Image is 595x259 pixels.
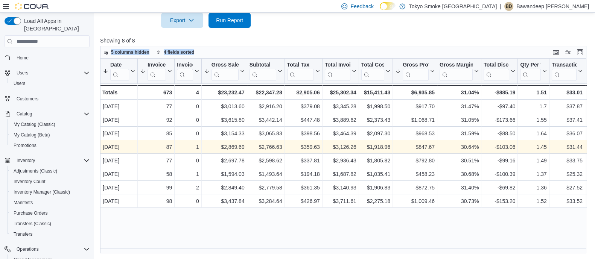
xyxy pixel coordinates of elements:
[361,102,390,111] div: $1,998.50
[14,245,42,254] button: Operations
[204,62,245,81] button: Gross Sales
[14,109,35,118] button: Catalog
[103,197,135,206] div: [DATE]
[15,3,49,10] img: Cova
[110,62,129,69] div: Date
[14,80,25,86] span: Users
[11,230,90,239] span: Transfers
[484,62,515,81] button: Total Discount
[14,245,90,254] span: Operations
[8,119,93,130] button: My Catalog (Classic)
[103,143,135,152] div: [DATE]
[140,197,172,206] div: 98
[552,156,583,165] div: $33.75
[140,62,172,81] button: Invoices Sold
[552,116,583,125] div: $37.41
[361,62,384,69] div: Total Cost
[140,102,172,111] div: 77
[440,197,479,206] div: 30.73%
[177,102,199,111] div: 0
[484,143,515,152] div: -$103.06
[140,183,172,192] div: 99
[325,170,356,179] div: $1,687.82
[287,156,320,165] div: $337.81
[204,116,245,125] div: $3,615.80
[484,197,515,206] div: -$153.20
[484,156,515,165] div: -$99.16
[11,219,54,228] a: Transfers (Classic)
[287,129,320,138] div: $398.56
[506,2,512,11] span: BD
[14,189,70,195] span: Inventory Manager (Classic)
[325,183,356,192] div: $3,140.93
[325,62,356,81] button: Total Invoiced
[395,143,435,152] div: $847.67
[14,156,38,165] button: Inventory
[516,2,589,11] p: Bawandeep [PERSON_NAME]
[287,62,314,81] div: Total Tax
[216,17,243,24] span: Run Report
[2,68,93,78] button: Users
[2,155,93,166] button: Inventory
[325,62,350,81] div: Total Invoiced
[177,62,193,81] div: Invoices Ref
[102,88,135,97] div: Totals
[140,143,172,152] div: 87
[520,183,546,192] div: 1.36
[11,120,90,129] span: My Catalog (Classic)
[552,197,583,206] div: $33.52
[440,129,479,138] div: 31.59%
[11,141,90,150] span: Promotions
[148,62,166,69] div: Invoices Sold
[14,221,51,227] span: Transfers (Classic)
[11,198,36,207] a: Manifests
[287,143,320,152] div: $359.63
[8,218,93,229] button: Transfers (Classic)
[8,78,93,89] button: Users
[250,129,282,138] div: $3,065.83
[110,62,129,81] div: Date
[208,13,251,28] button: Run Report
[520,116,546,125] div: 1.55
[325,143,356,152] div: $3,126.26
[153,48,197,57] button: 4 fields sorted
[204,88,245,97] div: $23,232.47
[361,62,384,81] div: Total Cost
[361,170,390,179] div: $1,035.41
[8,208,93,218] button: Purchase Orders
[204,183,245,192] div: $2,849.40
[8,166,93,176] button: Adjustments (Classic)
[484,102,515,111] div: -$97.40
[140,88,172,97] div: 673
[287,88,320,97] div: $2,905.06
[14,168,57,174] span: Adjustments (Classic)
[552,143,583,152] div: $31.44
[325,102,356,111] div: $3,345.28
[17,246,39,252] span: Operations
[14,121,55,127] span: My Catalog (Classic)
[21,17,90,32] span: Load All Apps in [GEOGRAPHIC_DATA]
[177,156,199,165] div: 0
[2,93,93,104] button: Customers
[14,210,48,216] span: Purchase Orders
[440,183,479,192] div: 31.40%
[250,170,282,179] div: $1,493.64
[177,129,199,138] div: 0
[484,116,515,125] div: -$173.66
[520,170,546,179] div: 1.37
[395,62,435,81] button: Gross Profit
[103,62,135,81] button: Date
[11,130,90,139] span: My Catalog (Beta)
[14,68,90,77] span: Users
[395,197,435,206] div: $1,009.46
[440,102,479,111] div: 31.47%
[177,197,199,206] div: 0
[11,141,40,150] a: Promotions
[440,143,479,152] div: 30.64%
[11,177,49,186] a: Inventory Count
[14,231,32,237] span: Transfers
[11,167,60,176] a: Adjustments (Classic)
[484,88,515,97] div: -$885.19
[325,116,356,125] div: $3,889.62
[361,143,390,152] div: $1,918.96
